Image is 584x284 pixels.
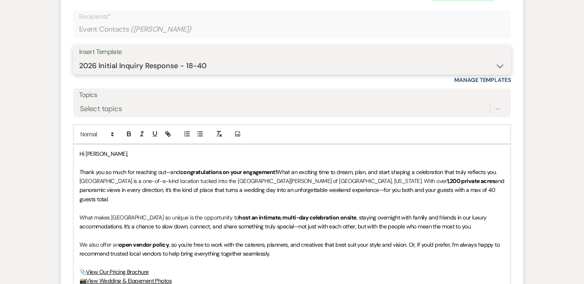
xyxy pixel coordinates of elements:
[79,213,505,231] p: What makes [GEOGRAPHIC_DATA] so unique is the opportunity to
[79,240,505,258] p: We also offer an
[454,76,511,84] a: Manage Templates
[238,214,356,221] strong: host an intimate, multi-day celebration onsite
[79,176,505,204] p: [GEOGRAPHIC_DATA] is a one-of-a-kind location tucked into the [GEOGRAPHIC_DATA][PERSON_NAME] of [...
[131,24,191,35] span: ( [PERSON_NAME] )
[79,267,505,276] p: 📎
[86,268,148,275] a: View Our Pricing Brochure
[79,241,501,257] span: , so you're free to work with the caterers, planners, and creatives that best suit your style and...
[79,22,505,37] div: Event Contacts
[79,89,505,101] label: Topics
[447,177,495,185] strong: 1,200 private acres
[79,177,506,203] span: and panoramic views in every direction, it’s the kind of place that turns a wedding day into an u...
[79,214,488,230] span: , staying overnight with family and friends in our luxury accommodations. It’s a chance to slow d...
[79,46,505,58] div: Insert Template
[79,11,505,22] p: Recipients*
[119,241,169,248] strong: open vendor policy
[277,168,496,176] span: What an exciting time to dream, plan, and start shaping a celebration that truly reflects you.
[79,168,180,176] span: Thank you so much for reaching out—and
[180,168,277,176] strong: congratulations on your engagement!
[79,150,128,157] span: Hi [PERSON_NAME],
[80,103,122,114] div: Select topics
